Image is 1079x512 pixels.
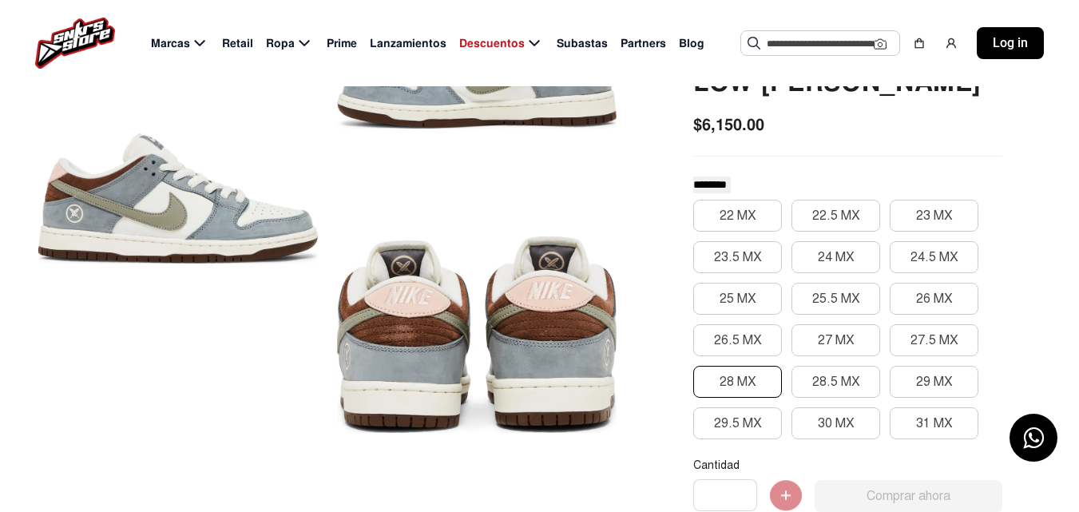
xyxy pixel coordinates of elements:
[890,283,978,315] button: 26 MX
[815,480,1002,512] button: Comprar ahora
[945,37,958,50] img: user
[693,200,782,232] button: 22 MX
[679,35,704,52] span: Blog
[222,35,253,52] span: Retail
[993,34,1028,53] span: Log in
[890,324,978,356] button: 27.5 MX
[693,241,782,273] button: 23.5 MX
[151,35,190,52] span: Marcas
[890,407,978,439] button: 31 MX
[791,200,880,232] button: 22.5 MX
[913,37,926,50] img: shopping
[621,35,666,52] span: Partners
[770,480,802,512] img: Agregar al carrito
[266,35,295,52] span: Ropa
[874,38,887,50] img: Cámara
[35,18,115,69] img: logo
[791,241,880,273] button: 24 MX
[791,407,880,439] button: 30 MX
[791,324,880,356] button: 27 MX
[557,35,608,52] span: Subastas
[693,324,782,356] button: 26.5 MX
[693,113,764,137] span: $6,150.00
[693,407,782,439] button: 29.5 MX
[693,366,782,398] button: 28 MX
[693,458,1002,473] p: Cantidad
[791,283,880,315] button: 25.5 MX
[890,241,978,273] button: 24.5 MX
[890,200,978,232] button: 23 MX
[693,283,782,315] button: 25 MX
[748,37,760,50] img: Buscar
[327,35,357,52] span: Prime
[459,35,525,52] span: Descuentos
[370,35,446,52] span: Lanzamientos
[791,366,880,398] button: 28.5 MX
[890,366,978,398] button: 29 MX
